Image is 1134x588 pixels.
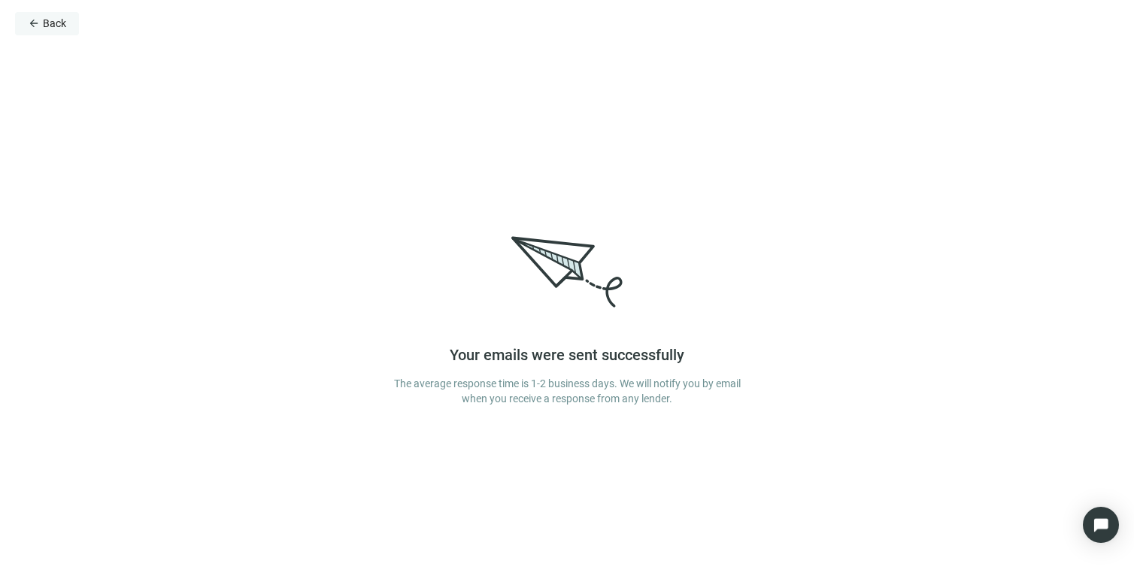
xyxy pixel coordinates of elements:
span: Your emails were sent successfully [450,346,684,364]
div: Open Intercom Messenger [1083,507,1119,543]
span: arrow_back [28,17,40,29]
span: The average response time is 1-2 business days. We will notify you by email when you receive a re... [393,376,741,406]
span: Back [43,17,66,29]
button: arrow_backBack [15,12,79,35]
